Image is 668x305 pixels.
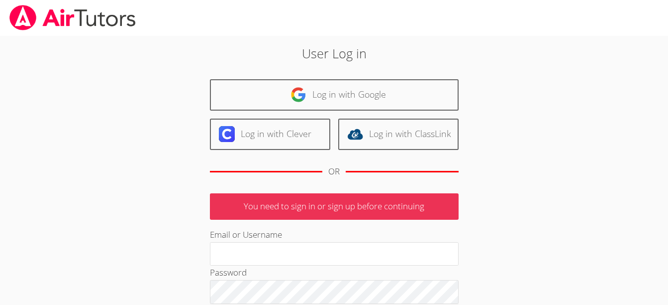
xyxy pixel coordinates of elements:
img: clever-logo-6eab21bc6e7a338710f1a6ff85c0baf02591cd810cc4098c63d3a4b26e2feb20.svg [219,126,235,142]
a: Log in with ClassLink [338,119,459,150]
label: Email or Username [210,229,282,240]
a: Log in with Google [210,79,459,111]
p: You need to sign in or sign up before continuing [210,193,459,220]
h2: User Log in [154,44,514,63]
img: classlink-logo-d6bb404cc1216ec64c9a2012d9dc4662098be43eaf13dc465df04b49fa7ab582.svg [347,126,363,142]
div: OR [328,164,340,179]
img: google-logo-50288ca7cdecda66e5e0955fdab243c47b7ad437acaf1139b6f446037453330a.svg [290,87,306,103]
label: Password [210,267,247,278]
img: airtutors_banner-c4298cdbf04f3fff15de1276eac7730deb9818008684d7c2e4769d2f7ddbe033.png [8,5,137,30]
a: Log in with Clever [210,119,330,150]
